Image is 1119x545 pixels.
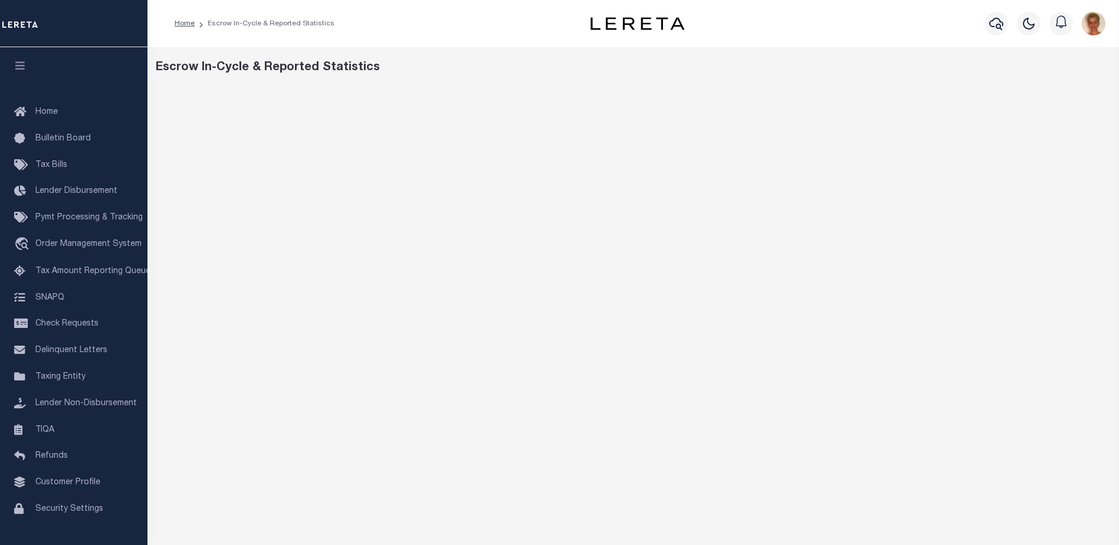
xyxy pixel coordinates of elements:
span: Home [35,108,58,116]
span: SNAPQ [35,293,64,301]
span: Taxing Entity [35,373,86,381]
span: Lender Non-Disbursement [35,399,137,408]
div: Escrow In-Cycle & Reported Statistics [156,59,1111,77]
span: Tax Bills [35,161,67,169]
span: Lender Disbursement [35,187,117,195]
span: Tax Amount Reporting Queue [35,267,150,275]
span: Refunds [35,452,68,460]
i: travel_explore [14,237,33,252]
span: Pymt Processing & Tracking [35,214,143,222]
span: Customer Profile [35,478,100,487]
span: Check Requests [35,320,99,328]
span: Delinquent Letters [35,346,107,354]
span: Order Management System [35,240,142,248]
img: logo-dark.svg [590,17,685,30]
a: Home [175,20,195,27]
span: TIQA [35,425,54,434]
li: Escrow In-Cycle & Reported Statistics [195,18,334,29]
span: Bulletin Board [35,134,91,143]
span: Security Settings [35,505,103,513]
